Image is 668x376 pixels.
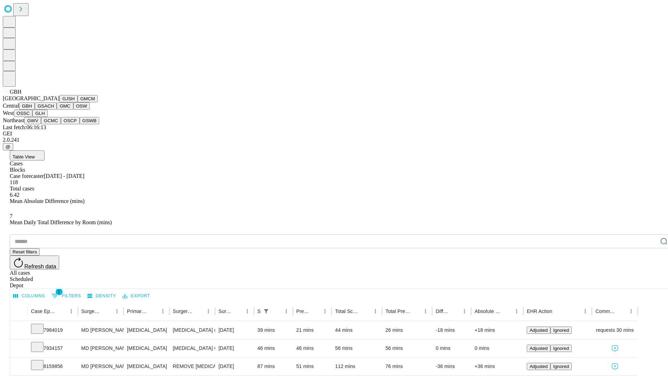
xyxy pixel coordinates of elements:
[436,358,468,375] div: -36 mins
[502,306,512,316] button: Sort
[335,308,360,314] div: Total Scheduled Duration
[204,306,213,316] button: Menu
[57,306,66,316] button: Sort
[24,117,41,124] button: GWV
[3,103,19,109] span: Central
[450,306,460,316] button: Sort
[475,308,501,314] div: Absolute Difference
[335,321,379,339] div: 44 mins
[596,321,634,339] span: requests 30 mins
[13,154,35,159] span: Table View
[41,117,61,124] button: GCMC
[81,339,120,357] div: MD [PERSON_NAME]
[385,321,429,339] div: 26 mins
[626,306,636,316] button: Menu
[512,306,522,316] button: Menu
[127,321,166,339] div: [MEDICAL_DATA]
[530,328,548,333] span: Adjusted
[436,339,468,357] div: 0 mins
[475,339,520,357] div: 0 mins
[3,137,665,143] div: 2.0.241
[272,306,281,316] button: Sort
[3,131,665,137] div: GEI
[310,306,320,316] button: Sort
[553,328,569,333] span: Ignored
[10,150,45,160] button: Table View
[411,306,421,316] button: Sort
[385,308,411,314] div: Total Predicted Duration
[218,321,250,339] div: [DATE]
[13,249,37,254] span: Reset filters
[257,321,289,339] div: 39 mins
[3,117,24,123] span: Northeast
[361,306,371,316] button: Sort
[3,124,46,130] span: Last fetch: 06:16:13
[61,117,80,124] button: OSCP
[194,306,204,316] button: Sort
[50,290,83,301] button: Show filters
[173,358,212,375] div: REMOVE [MEDICAL_DATA] UPPER ARM SUBCUTANEOUS
[148,306,158,316] button: Sort
[11,291,47,301] button: Select columns
[127,339,166,357] div: [MEDICAL_DATA]
[385,339,429,357] div: 56 mins
[550,345,572,352] button: Ignored
[296,308,310,314] div: Predicted In Room Duration
[233,306,242,316] button: Sort
[66,306,76,316] button: Menu
[3,110,14,116] span: West
[10,192,19,198] span: 6.42
[78,95,98,102] button: GMCM
[112,306,122,316] button: Menu
[24,264,56,269] span: Refresh data
[553,364,569,369] span: Ignored
[31,339,74,357] div: 7934157
[10,89,22,95] span: GBH
[10,198,85,204] span: Mean Absolute Difference (mins)
[31,321,74,339] div: 7984019
[14,361,24,373] button: Expand
[10,186,34,191] span: Total cases
[335,339,379,357] div: 56 mins
[475,321,520,339] div: +18 mins
[242,306,252,316] button: Menu
[385,358,429,375] div: 76 mins
[3,143,13,150] button: @
[436,321,468,339] div: -18 mins
[14,343,24,355] button: Expand
[10,173,44,179] span: Case forecaster
[218,358,250,375] div: [DATE]
[296,321,328,339] div: 21 mins
[527,363,550,370] button: Adjusted
[10,248,40,256] button: Reset filters
[57,102,73,110] button: GMC
[421,306,430,316] button: Menu
[527,327,550,334] button: Adjusted
[127,308,147,314] div: Primary Service
[10,179,18,185] span: 118
[81,321,120,339] div: MD [PERSON_NAME]
[80,117,100,124] button: GSWB
[127,358,166,375] div: [MEDICAL_DATA]
[14,324,24,337] button: Expand
[10,256,59,269] button: Refresh data
[81,358,120,375] div: MD [PERSON_NAME]
[10,219,112,225] span: Mean Daily Total Difference by Room (mins)
[261,306,271,316] button: Show filters
[617,306,626,316] button: Sort
[81,308,102,314] div: Surgeon Name
[460,306,469,316] button: Menu
[59,95,78,102] button: GJSH
[527,308,552,314] div: EHR Action
[530,364,548,369] span: Adjusted
[31,358,74,375] div: 8159856
[173,321,212,339] div: [MEDICAL_DATA] (EGD), FLEXIBLE, TRANSORAL, DIAGNOSTIC
[296,339,328,357] div: 46 mins
[173,308,193,314] div: Surgery Name
[320,306,330,316] button: Menu
[10,213,13,219] span: 7
[158,306,168,316] button: Menu
[530,346,548,351] span: Adjusted
[86,291,118,301] button: Density
[73,102,90,110] button: OSW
